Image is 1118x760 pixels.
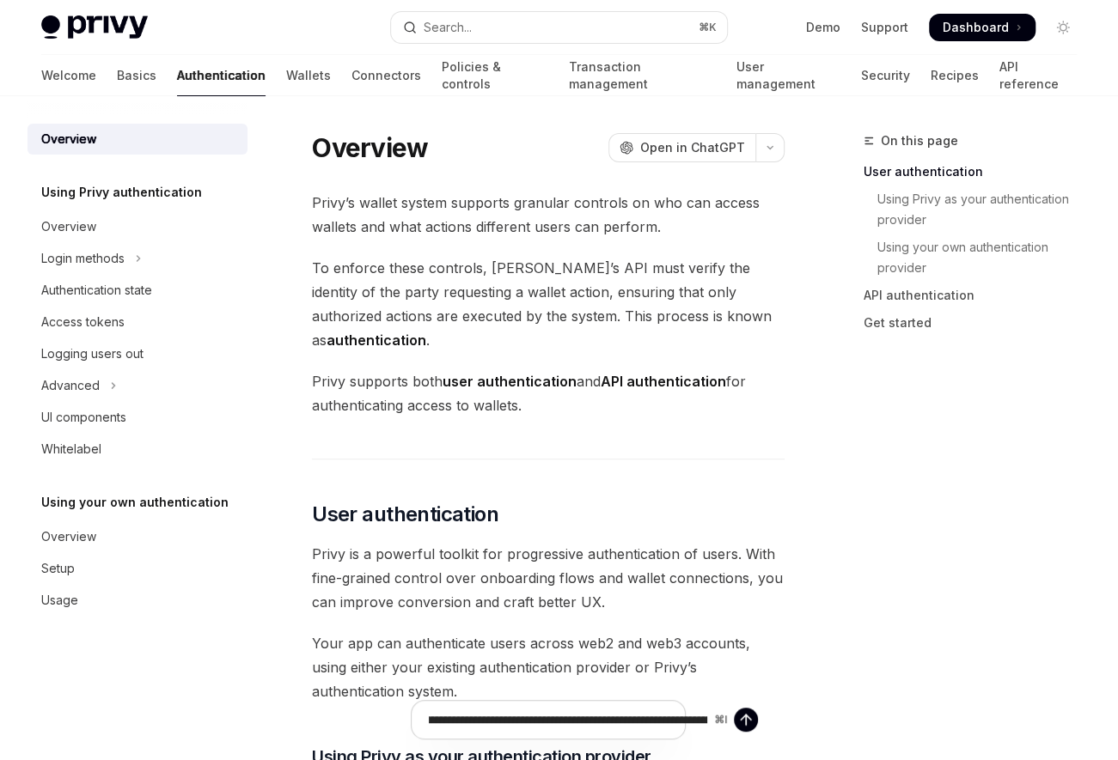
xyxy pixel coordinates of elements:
[608,133,755,162] button: Open in ChatGPT
[699,21,717,34] span: ⌘ K
[27,521,247,552] a: Overview
[27,338,247,369] a: Logging users out
[286,55,331,96] a: Wallets
[864,282,1091,309] a: API authentication
[41,280,152,301] div: Authentication state
[41,526,96,547] div: Overview
[312,542,785,614] span: Privy is a powerful toolkit for progressive authentication of users. With fine-grained control ov...
[27,585,247,616] a: Usage
[999,55,1077,96] a: API reference
[41,439,101,459] div: Whitelabel
[568,55,715,96] a: Transaction management
[391,12,727,43] button: Open search
[312,256,785,352] span: To enforce these controls, [PERSON_NAME]’s API must verify the identity of the party requesting a...
[27,307,247,337] a: Access tokens
[640,139,745,156] span: Open in ChatGPT
[806,19,840,36] a: Demo
[861,19,908,36] a: Support
[41,182,202,203] h5: Using Privy authentication
[117,55,156,96] a: Basics
[424,17,472,38] div: Search...
[41,492,229,513] h5: Using your own authentication
[734,708,758,732] button: Send message
[41,344,144,364] div: Logging users out
[864,309,1091,337] a: Get started
[1049,14,1077,41] button: Toggle dark mode
[41,407,126,428] div: UI components
[312,501,498,528] span: User authentication
[864,158,1091,185] a: User authentication
[327,331,426,349] strong: authentication
[881,131,958,151] span: On this page
[736,55,840,96] a: User management
[41,216,96,237] div: Overview
[429,701,707,739] input: Ask a question...
[929,14,1036,41] a: Dashboard
[312,369,785,417] span: Privy supports both and for authenticating access to wallets.
[601,373,726,390] strong: API authentication
[41,312,125,332] div: Access tokens
[27,124,247,155] a: Overview
[442,55,547,96] a: Policies & controls
[27,434,247,465] a: Whitelabel
[861,55,910,96] a: Security
[312,631,785,703] span: Your app can authenticate users across web2 and web3 accounts, using either your existing authent...
[351,55,421,96] a: Connectors
[41,55,96,96] a: Welcome
[443,373,577,390] strong: user authentication
[312,132,428,163] h1: Overview
[27,370,247,401] button: Toggle Advanced section
[864,234,1091,282] a: Using your own authentication provider
[864,185,1091,234] a: Using Privy as your authentication provider
[27,275,247,306] a: Authentication state
[931,55,979,96] a: Recipes
[177,55,266,96] a: Authentication
[27,402,247,433] a: UI components
[27,211,247,242] a: Overview
[943,19,1009,36] span: Dashboard
[41,129,96,149] div: Overview
[41,558,75,579] div: Setup
[312,191,785,239] span: Privy’s wallet system supports granular controls on who can access wallets and what actions diffe...
[41,375,100,396] div: Advanced
[41,15,148,40] img: light logo
[41,590,78,611] div: Usage
[27,553,247,584] a: Setup
[41,248,125,269] div: Login methods
[27,243,247,274] button: Toggle Login methods section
